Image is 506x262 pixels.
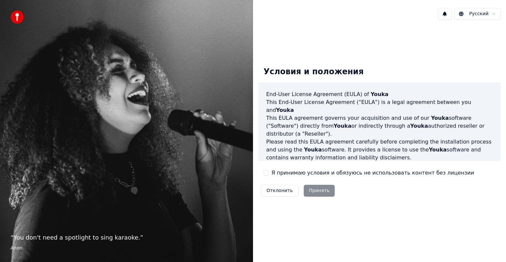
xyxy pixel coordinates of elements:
h3: End-User License Agreement (EULA) of [266,90,493,98]
p: This End-User License Agreement ("EULA") is a legal agreement between you and [266,98,493,114]
span: Youka [304,147,322,153]
p: Please read this EULA agreement carefully before completing the installation process and using th... [266,138,493,162]
p: This EULA agreement governs your acquisition and use of our software ("Software") directly from o... [266,114,493,138]
img: youka [11,11,24,24]
footer: Anon [11,245,242,251]
span: Youka [429,147,447,153]
span: Youka [334,123,351,129]
p: “ You don't need a spotlight to sing karaoke. ” [11,233,242,242]
label: Я принимаю условия и обязуюсь не использовать контент без лицензии [271,169,474,177]
span: Youka [410,123,428,129]
span: Youka [431,115,449,121]
button: Отклонить [261,185,298,197]
div: Условия и положения [258,61,369,82]
span: Youka [371,91,388,97]
span: Youka [276,107,294,113]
